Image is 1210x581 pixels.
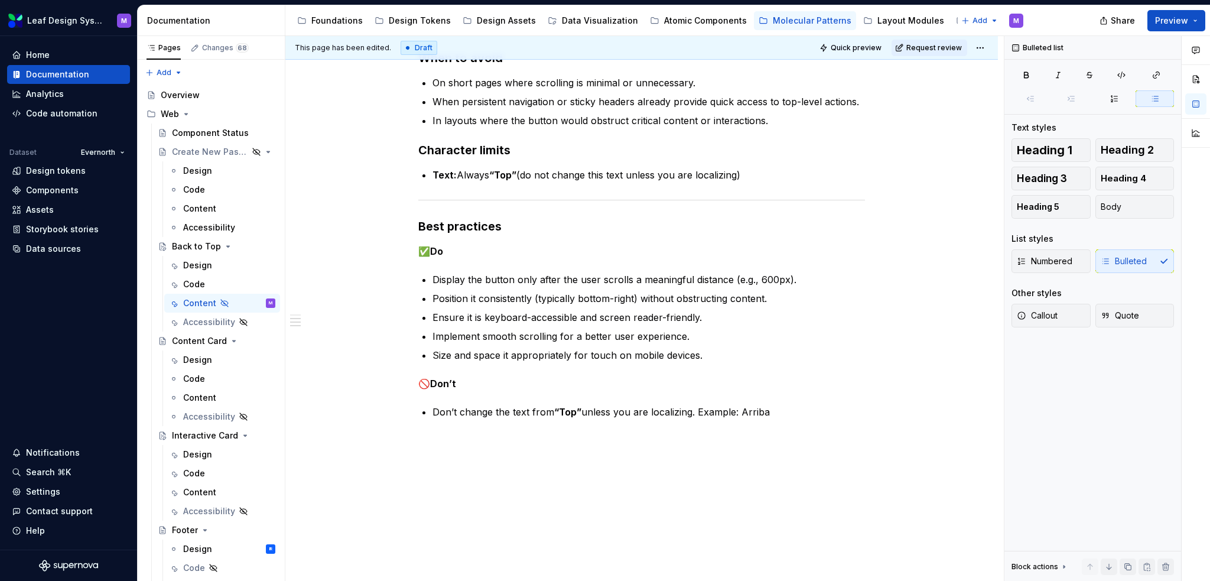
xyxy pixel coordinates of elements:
[183,165,212,177] div: Design
[1101,310,1139,322] span: Quote
[543,11,643,30] a: Data Visualization
[153,332,280,350] a: Content Card
[295,43,391,53] span: This page has been edited.
[1017,201,1059,213] span: Heading 5
[432,348,865,362] p: Size and space it appropriately for touch on mobile devices.
[816,40,887,56] button: Quick preview
[81,148,115,157] span: Evernorth
[9,148,37,157] div: Dataset
[26,223,99,235] div: Storybook stories
[172,146,248,158] div: Create New Password
[27,15,103,27] div: Leaf Design System
[153,237,280,256] a: Back to Top
[1017,173,1067,184] span: Heading 3
[1111,15,1135,27] span: Share
[432,405,865,419] p: Don’t change the text from unless you are localizing. Example: Arriba
[432,113,865,128] p: In layouts where the button would obstruct critical content or interactions.
[164,407,280,426] a: Accessibility
[418,376,865,391] p: 🚫
[26,184,79,196] div: Components
[172,524,198,536] div: Footer
[1155,15,1188,27] span: Preview
[489,169,516,181] strong: “Top”
[7,161,130,180] a: Design tokens
[153,521,280,540] a: Footer
[432,272,865,287] p: Display the button only after the user scrolls a meaningful distance (e.g., 600px).
[164,483,280,502] a: Content
[183,316,235,328] div: Accessibility
[754,11,856,30] a: Molecular Patterns
[432,95,865,109] p: When persistent navigation or sticky headers already provide quick access to top-level actions.
[202,43,249,53] div: Changes
[269,543,272,555] div: IR
[183,543,212,555] div: Design
[477,15,536,27] div: Design Assets
[153,124,280,142] a: Component Status
[26,525,45,537] div: Help
[370,11,456,30] a: Design Tokens
[183,373,205,385] div: Code
[664,15,747,27] div: Atomic Components
[142,86,280,105] a: Overview
[164,313,280,332] a: Accessibility
[26,165,86,177] div: Design tokens
[39,560,98,572] svg: Supernova Logo
[164,199,280,218] a: Content
[269,297,272,309] div: M
[1011,249,1091,273] button: Numbered
[8,14,22,28] img: 6e787e26-f4c0-4230-8924-624fe4a2d214.png
[164,180,280,199] a: Code
[1147,10,1205,31] button: Preview
[164,464,280,483] a: Code
[7,521,130,540] button: Help
[7,200,130,219] a: Assets
[121,16,127,25] div: M
[2,8,135,33] button: Leaf Design SystemM
[172,127,249,139] div: Component Status
[183,203,216,215] div: Content
[1095,195,1175,219] button: Body
[1101,173,1146,184] span: Heading 4
[183,562,205,574] div: Code
[183,468,205,479] div: Code
[153,426,280,445] a: Interactive Card
[458,11,541,30] a: Design Assets
[892,40,967,56] button: Request review
[311,15,363,27] div: Foundations
[142,64,186,81] button: Add
[7,46,130,64] a: Home
[972,16,987,25] span: Add
[26,49,50,61] div: Home
[164,275,280,294] a: Code
[401,41,437,55] div: Draft
[147,43,181,53] div: Pages
[183,278,205,290] div: Code
[418,143,510,157] strong: Character limits
[1095,167,1175,190] button: Heading 4
[164,161,280,180] a: Design
[1094,10,1143,31] button: Share
[1013,16,1019,25] div: M
[430,245,443,257] strong: Do
[26,88,64,100] div: Analytics
[164,350,280,369] a: Design
[26,204,54,216] div: Assets
[164,388,280,407] a: Content
[645,11,752,30] a: Atomic Components
[183,392,216,404] div: Content
[951,11,1060,30] a: Design Packages
[1101,144,1154,156] span: Heading 2
[1011,233,1053,245] div: List styles
[183,184,205,196] div: Code
[430,378,456,390] strong: Don’t
[164,502,280,521] a: Accessibility
[183,259,212,271] div: Design
[858,11,949,30] a: Layout Modules
[164,294,280,313] a: ContentM
[7,482,130,501] a: Settings
[418,219,502,233] strong: Best practices
[432,329,865,343] p: Implement smooth scrolling for a better user experience.
[26,505,93,517] div: Contact support
[26,466,71,478] div: Search ⌘K
[1011,304,1091,327] button: Callout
